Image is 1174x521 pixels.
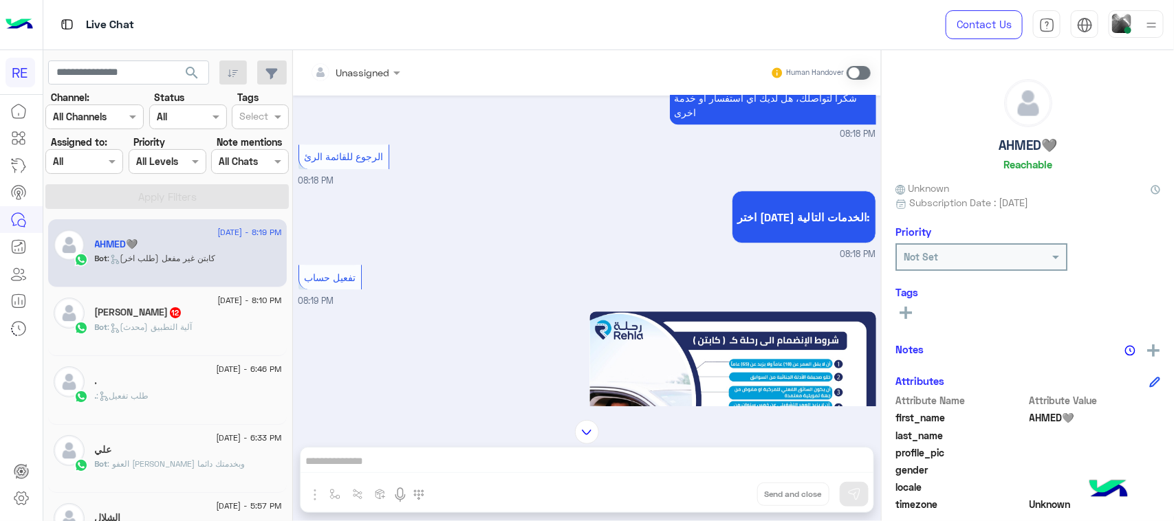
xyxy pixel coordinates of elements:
[95,390,97,401] span: .
[95,239,138,250] h5: AHMED🩶
[217,294,281,307] span: [DATE] - 8:10 PM
[895,410,1027,425] span: first_name
[86,16,134,34] p: Live Chat
[786,67,844,78] small: Human Handover
[45,184,289,209] button: Apply Filters
[175,60,209,90] button: search
[895,428,1027,443] span: last_name
[51,90,89,104] label: Channel:
[95,253,108,263] span: Bot
[217,135,282,149] label: Note mentions
[54,435,85,466] img: defaultAdmin.png
[1003,158,1052,170] h6: Reachable
[6,10,33,39] img: Logo
[670,86,876,124] p: 5/9/2025, 8:18 PM
[95,307,182,318] h5: Abdullah Alanazi
[1124,345,1135,356] img: notes
[1030,497,1161,511] span: Unknown
[1030,393,1161,408] span: Attribute Value
[1143,16,1160,34] img: profile
[217,226,281,239] span: [DATE] - 8:19 PM
[133,135,165,149] label: Priority
[97,390,149,401] span: : طلب تفعيل
[840,128,876,141] span: 08:18 PM
[895,225,931,238] h6: Priority
[6,58,35,87] div: RE
[51,135,107,149] label: Assigned to:
[757,483,829,506] button: Send and close
[298,175,334,186] span: 08:18 PM
[237,109,268,126] div: Select
[895,445,1027,460] span: profile_pic
[58,16,76,33] img: tab
[74,458,88,472] img: WhatsApp
[895,497,1027,511] span: timezone
[74,253,88,267] img: WhatsApp
[184,65,200,81] span: search
[304,271,356,283] span: تفعيل حساب
[895,463,1027,477] span: gender
[108,458,246,469] span: العفو عزيزي وبخدمتك دائما
[1039,17,1055,33] img: tab
[54,366,85,397] img: defaultAdmin.png
[1085,466,1133,514] img: hulul-logo.png
[840,248,876,261] span: 08:18 PM
[216,500,281,512] span: [DATE] - 5:57 PM
[304,151,383,162] span: الرجوع للقائمة الرئ
[1030,410,1161,425] span: AHMED🩶
[999,137,1057,153] h5: AHMED🩶
[108,253,216,263] span: : كابتن غير مفعل (طلب اخر)
[95,375,98,387] h5: .
[895,480,1027,494] span: locale
[737,210,871,223] span: اختر [DATE] الخدمات التالية:
[895,393,1027,408] span: Attribute Name
[895,286,1160,298] h6: Tags
[154,90,184,104] label: Status
[589,311,876,478] img: %D8%A7%D9%84%D9%83%D8%A8%D8%A7%D8%AA%D9%86%202022%202.jpg
[1030,463,1161,477] span: null
[237,90,259,104] label: Tags
[95,444,112,456] h5: علي
[1005,80,1052,126] img: defaultAdmin.png
[1112,14,1131,33] img: userImage
[54,298,85,329] img: defaultAdmin.png
[216,432,281,444] span: [DATE] - 6:33 PM
[298,296,334,306] span: 08:19 PM
[74,321,88,335] img: WhatsApp
[170,307,181,318] span: 12
[946,10,1023,39] a: Contact Us
[95,322,108,332] span: Bot
[1147,344,1160,357] img: add
[1077,17,1093,33] img: tab
[1030,480,1161,494] span: null
[108,322,193,332] span: : آلية التطبيق (محدث)
[895,181,949,195] span: Unknown
[216,363,281,375] span: [DATE] - 6:46 PM
[895,375,944,387] h6: Attributes
[1033,10,1061,39] a: tab
[95,458,108,469] span: Bot
[54,230,85,260] img: defaultAdmin.png
[895,343,924,355] h6: Notes
[909,195,1028,210] span: Subscription Date : [DATE]
[575,420,599,444] img: scroll
[74,390,88,403] img: WhatsApp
